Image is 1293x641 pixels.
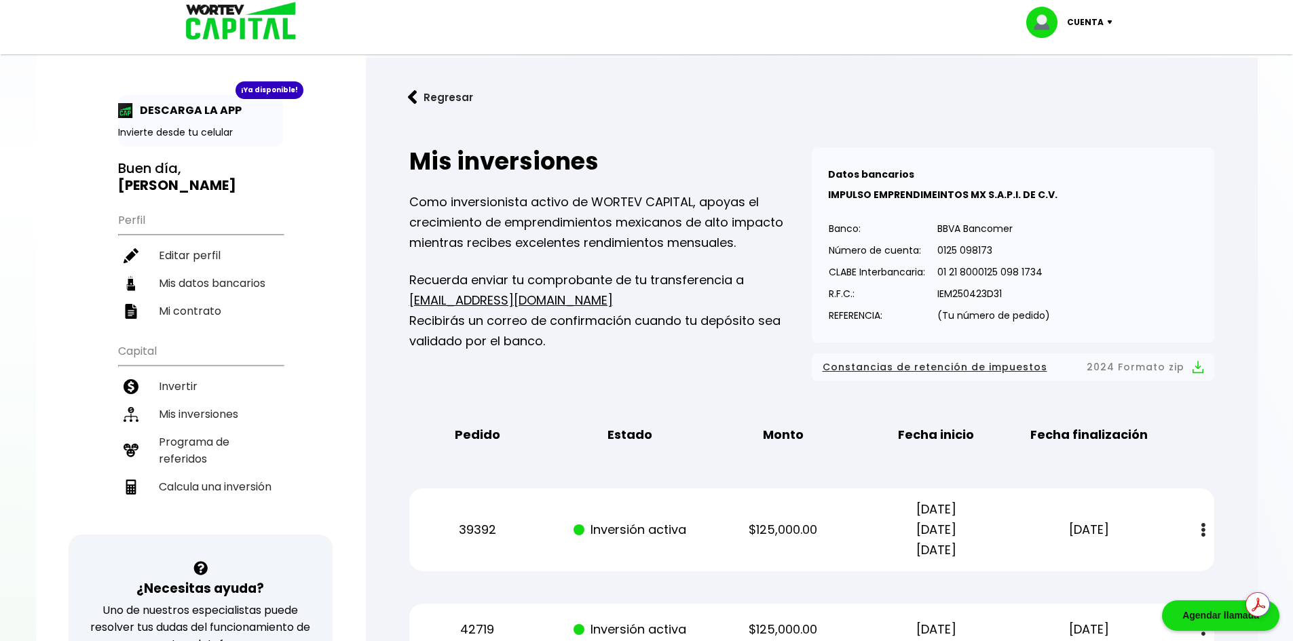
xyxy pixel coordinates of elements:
img: invertir-icon.b3b967d7.svg [124,379,138,394]
p: [DATE] [1025,619,1154,640]
a: Mis inversiones [118,400,283,428]
ul: Perfil [118,205,283,325]
a: Programa de referidos [118,428,283,473]
p: BBVA Bancomer [937,218,1050,239]
p: 39392 [413,520,542,540]
p: [DATE] [872,619,1000,640]
p: IEM250423D31 [937,284,1050,304]
b: IMPULSO EMPRENDIMEINTOS MX S.A.P.I. DE C.V. [828,188,1057,201]
p: Cuenta [1067,12,1104,33]
img: flecha izquierda [408,90,417,104]
p: 42719 [413,619,542,640]
img: inversiones-icon.6695dc30.svg [124,407,138,422]
p: 0125 098173 [937,240,1050,260]
b: Monto [763,425,804,445]
b: Fecha finalización [1030,425,1148,445]
div: Agendar llamada [1162,600,1279,631]
img: app-icon [118,103,133,118]
span: Constancias de retención de impuestos [823,359,1047,376]
div: ¡Ya disponible! [236,81,303,99]
p: Número de cuenta: [829,240,925,260]
button: Constancias de retención de impuestos2024 Formato zip [823,359,1203,376]
b: Fecha inicio [898,425,974,445]
a: Editar perfil [118,241,283,269]
b: [PERSON_NAME] [118,176,236,195]
img: recomiendanos-icon.9b8e9327.svg [124,443,138,458]
p: $125,000.00 [719,619,848,640]
p: R.F.C.: [829,284,925,304]
p: $125,000.00 [719,520,848,540]
p: DESCARGA LA APP [133,102,242,119]
img: contrato-icon.f2db500c.svg [124,304,138,319]
a: Calcula una inversión [118,473,283,501]
p: CLABE Interbancaria: [829,262,925,282]
img: profile-image [1026,7,1067,38]
img: editar-icon.952d3147.svg [124,248,138,263]
p: Banco: [829,218,925,239]
p: (Tu número de pedido) [937,305,1050,326]
a: [EMAIL_ADDRESS][DOMAIN_NAME] [409,292,613,309]
h2: Mis inversiones [409,148,812,175]
b: Estado [607,425,652,445]
img: datos-icon.10cf9172.svg [124,276,138,291]
p: Inversión activa [566,520,695,540]
img: icon-down [1104,20,1122,24]
ul: Capital [118,336,283,535]
a: Invertir [118,372,283,400]
h3: Buen día, [118,160,283,194]
p: Invierte desde tu celular [118,125,283,140]
p: 01 21 8000125 098 1734 [937,262,1050,282]
p: Inversión activa [566,619,695,640]
a: Mi contrato [118,297,283,325]
h3: ¿Necesitas ayuda? [136,579,264,598]
p: REFERENCIA: [829,305,925,326]
b: Datos bancarios [828,168,914,181]
button: Regresar [388,79,493,115]
a: Mis datos bancarios [118,269,283,297]
p: Como inversionista activo de WORTEV CAPITAL, apoyas el crecimiento de emprendimientos mexicanos d... [409,192,812,253]
b: Pedido [455,425,500,445]
p: [DATE] [DATE] [DATE] [872,499,1000,560]
a: flecha izquierdaRegresar [388,79,1236,115]
p: Recuerda enviar tu comprobante de tu transferencia a Recibirás un correo de confirmación cuando t... [409,270,812,351]
p: [DATE] [1025,520,1154,540]
img: calculadora-icon.17d418c4.svg [124,480,138,494]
